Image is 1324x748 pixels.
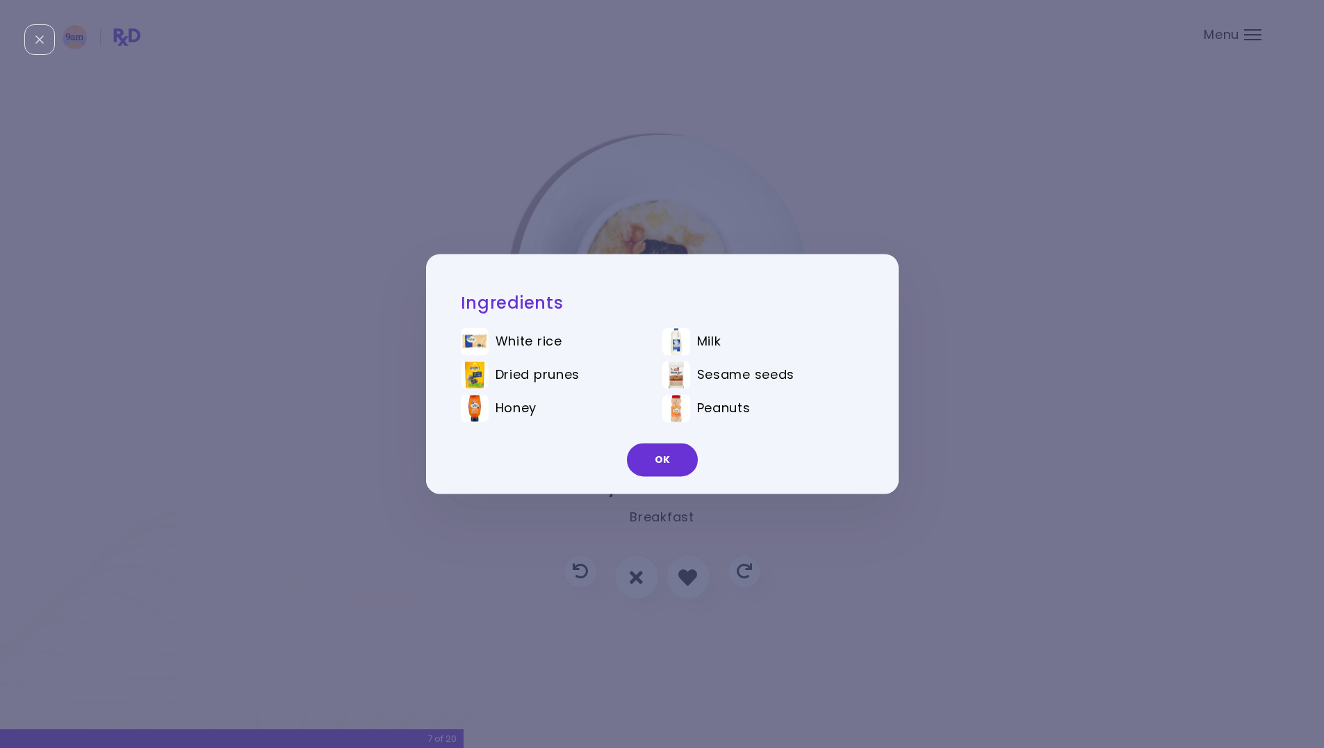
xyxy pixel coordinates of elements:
span: Dried prunes [496,368,580,383]
span: Honey [496,401,537,416]
span: Sesame seeds [697,368,795,383]
span: Milk [697,334,721,350]
button: OK [627,444,698,477]
div: Close [24,24,55,55]
h2: Ingredients [461,292,864,314]
span: Peanuts [697,401,751,416]
span: White rice [496,334,562,350]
